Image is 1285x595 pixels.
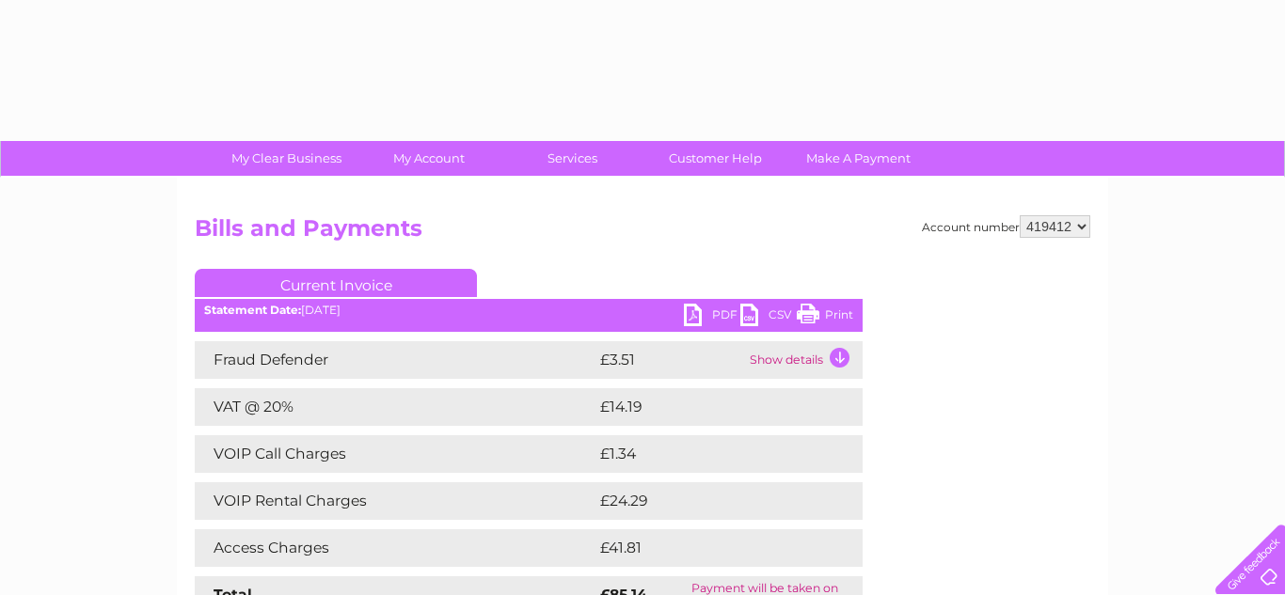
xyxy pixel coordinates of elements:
td: Fraud Defender [195,341,595,379]
td: Show details [745,341,863,379]
td: £24.29 [595,482,825,520]
a: My Account [352,141,507,176]
a: Print [797,304,853,331]
td: £3.51 [595,341,745,379]
a: Services [495,141,650,176]
div: Account number [922,215,1090,238]
td: VOIP Call Charges [195,435,595,473]
td: £1.34 [595,435,817,473]
td: £14.19 [595,388,821,426]
a: Customer Help [638,141,793,176]
a: CSV [740,304,797,331]
td: VAT @ 20% [195,388,595,426]
a: Make A Payment [781,141,936,176]
td: Access Charges [195,529,595,567]
h2: Bills and Payments [195,215,1090,251]
td: £41.81 [595,529,821,567]
td: VOIP Rental Charges [195,482,595,520]
b: Statement Date: [204,303,301,317]
a: Current Invoice [195,269,477,297]
a: My Clear Business [209,141,364,176]
div: [DATE] [195,304,863,317]
a: PDF [684,304,740,331]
